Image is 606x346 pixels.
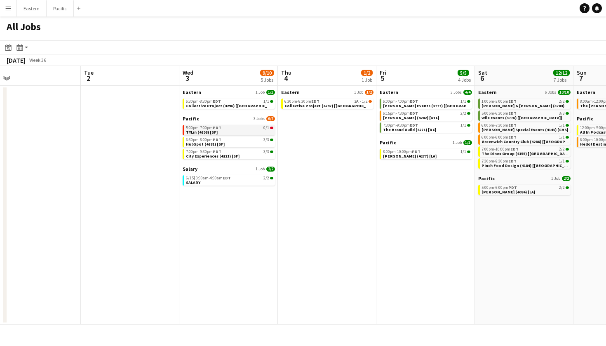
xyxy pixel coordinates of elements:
[186,137,273,146] a: 6:30pm-8:00pmPDT3/3HubSpot (4281) [SF]
[482,127,568,132] span: Spencer Special Events (4143) [CHS]
[266,167,275,172] span: 2/2
[508,185,517,190] span: PDT
[482,185,569,194] a: 5:00pm-6:00pmPDT2/2[PERSON_NAME] (4084) [LA]
[566,112,569,115] span: 3/3
[380,69,386,76] span: Fri
[183,89,201,95] span: Eastern
[183,115,199,122] span: Pacific
[482,111,569,120] a: 5:00pm-6:30pmEDT3/3Wile Events (3776) [[GEOGRAPHIC_DATA]]
[383,99,470,108] a: 6:00pm-7:00pmEDT1/1[PERSON_NAME] Events (3777) [[GEOGRAPHIC_DATA]]
[281,89,373,111] div: Eastern1 Job1/26:30pm-8:30pmEDT3A•1/2Collective Project (4297) [[GEOGRAPHIC_DATA]]
[186,138,221,142] span: 6:30pm-8:00pm
[354,99,359,104] span: 3A
[383,149,470,158] a: 8:00pm-10:00pmPDT1/1[PERSON_NAME] (4277) [LA]
[380,139,472,161] div: Pacific1 Job1/18:00pm-10:00pmPDT1/1[PERSON_NAME] (4277) [LA]
[27,57,48,63] span: Week 36
[380,139,472,146] a: Pacific1 Job1/1
[482,159,517,163] span: 7:30pm-9:30pm
[410,111,418,116] span: EDT
[186,99,273,108] a: 6:30pm-8:30pmEDT1/1Collective Project (4296) [[GEOGRAPHIC_DATA]]
[482,123,517,127] span: 6:00pm-7:30pm
[186,99,221,104] span: 6:30pm-8:30pm
[467,100,470,103] span: 1/1
[266,90,275,95] span: 1/1
[186,175,273,185] a: 6/15|3:00am-4:00amEDT2/2SALARY
[213,99,221,104] span: EDT
[478,89,571,175] div: Eastern6 Jobs10/101:00pm-3:00pmEDT2/2[PERSON_NAME] & [PERSON_NAME] (3784) [[GEOGRAPHIC_DATA]]5:00...
[281,89,373,95] a: Eastern1 Job1/2
[365,90,373,95] span: 1/2
[478,69,487,76] span: Sat
[558,90,571,95] span: 10/10
[183,166,197,172] span: Salary
[478,175,495,181] span: Pacific
[566,186,569,189] span: 2/2
[478,89,571,95] a: Eastern6 Jobs10/10
[263,150,269,154] span: 3/3
[566,136,569,139] span: 1/1
[453,140,462,145] span: 1 Job
[478,175,571,197] div: Pacific1 Job2/25:00pm-6:00pmPDT2/2[PERSON_NAME] (4084) [LA]
[482,135,517,139] span: 6:00pm-8:00pm
[482,139,587,144] span: Greenwich Country Club (4286) [NYC]
[270,127,273,129] span: 0/1
[181,73,193,83] span: 3
[482,99,569,108] a: 1:00pm-3:00pmEDT2/2[PERSON_NAME] & [PERSON_NAME] (3784) [[GEOGRAPHIC_DATA]]
[482,111,517,115] span: 5:00pm-6:30pm
[463,140,472,145] span: 1/1
[482,134,569,144] a: 6:00pm-8:00pmEDT1/1Greenwich Country Club (4286) [[GEOGRAPHIC_DATA]]
[380,89,472,139] div: Eastern3 Jobs4/46:00pm-7:00pmEDT1/1[PERSON_NAME] Events (3777) [[GEOGRAPHIC_DATA]]6:15pm-7:30pmED...
[482,115,562,120] span: Wile Events (3776) [NYC]
[383,103,488,108] span: Rachel Behar Events (3777) [NYC]
[460,111,466,115] span: 2/2
[383,127,436,132] span: The Brand Guild (4271) [DC]
[186,180,200,185] span: SALARY
[213,149,221,154] span: PDT
[270,100,273,103] span: 1/1
[383,111,418,115] span: 6:15pm-7:30pm
[196,176,231,180] span: 3:00am-4:00am
[482,163,577,168] span: Pinch Food Design (4184) [NYC]
[378,73,386,83] span: 5
[383,123,418,127] span: 7:30pm-9:30pm
[383,150,420,154] span: 8:00pm-10:00pm
[311,99,319,104] span: EDT
[508,111,517,116] span: EDT
[482,158,569,168] a: 7:30pm-9:30pmEDT1/1Pinch Food Design (4184) [[GEOGRAPHIC_DATA]]
[383,111,470,120] a: 6:15pm-7:30pmEDT2/2[PERSON_NAME] (4282) [ATL]
[280,73,291,83] span: 4
[566,124,569,127] span: 1/1
[213,125,221,130] span: PDT
[463,90,472,95] span: 4/4
[559,159,565,163] span: 1/1
[284,103,378,108] span: Collective Project (4297) [NYC]
[478,89,497,95] span: Eastern
[284,99,372,104] div: •
[467,151,470,153] span: 1/1
[256,90,265,95] span: 1 Job
[508,158,517,164] span: EDT
[263,99,269,104] span: 1/1
[17,0,47,16] button: Eastern
[183,89,275,115] div: Eastern1 Job1/16:30pm-8:30pmEDT1/1Collective Project (4296) [[GEOGRAPHIC_DATA]]
[183,115,275,166] div: Pacific3 Jobs6/75:00pm-7:00pmPDT0/1TYLin (4298) [SF]6:30pm-8:00pmPDT3/3HubSpot (4281) [SF]7:00pm-...
[460,123,466,127] span: 1/1
[261,77,274,83] div: 5 Jobs
[186,141,225,147] span: HubSpot (4281) [SF]
[380,139,396,146] span: Pacific
[478,175,571,181] a: Pacific1 Job2/2
[223,175,231,181] span: EDT
[559,111,565,115] span: 3/3
[263,138,269,142] span: 3/3
[460,99,466,104] span: 1/1
[383,99,418,104] span: 6:00pm-7:00pm
[482,146,569,156] a: 7:00pm-10:00pmEDT2/2The Dinex Group (4155) [[GEOGRAPHIC_DATA]]
[477,73,487,83] span: 6
[577,89,595,95] span: Eastern
[186,176,195,180] span: 6/15
[270,139,273,141] span: 3/3
[510,146,519,152] span: EDT
[410,122,418,128] span: EDT
[559,135,565,139] span: 1/1
[559,99,565,104] span: 2/2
